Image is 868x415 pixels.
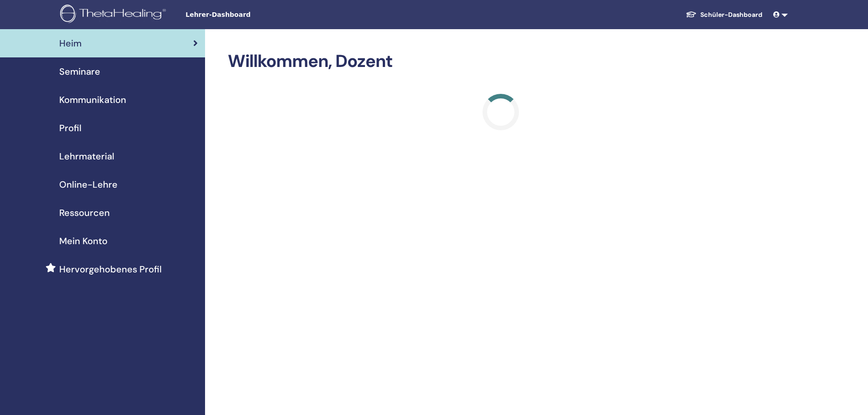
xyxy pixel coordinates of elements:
[686,10,697,18] img: graduation-cap-white.svg
[228,51,774,72] h2: Willkommen, Dozent
[59,234,108,248] span: Mein Konto
[59,149,114,163] span: Lehrmaterial
[59,65,100,78] span: Seminare
[59,206,110,220] span: Ressourcen
[678,6,770,23] a: Schüler-Dashboard
[60,5,169,25] img: logo.png
[59,93,126,107] span: Kommunikation
[59,121,82,135] span: Profil
[59,262,162,276] span: Hervorgehobenes Profil
[185,10,322,20] span: Lehrer-Dashboard
[59,178,118,191] span: Online-Lehre
[59,36,82,50] span: Heim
